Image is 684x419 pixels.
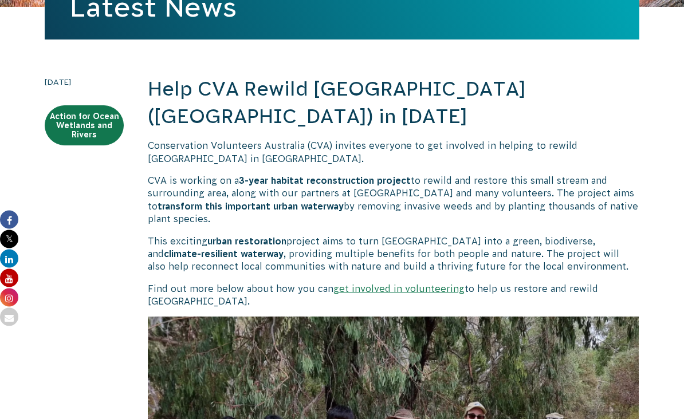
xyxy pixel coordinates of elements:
[148,175,639,226] p: CVA is working on a to rewild and restore this small stream and surrounding area, along with our ...
[45,106,124,146] a: Action for Ocean Wetlands and Rivers
[333,284,465,294] a: get involved in volunteering
[207,236,286,247] strong: urban restoration
[148,283,639,309] p: Find out more below about how you can to help us restore and rewild [GEOGRAPHIC_DATA].
[45,76,124,89] time: [DATE]
[239,176,411,186] strong: 3-year habitat reconstruction project
[158,201,344,212] strong: transform this important urban waterway
[148,140,639,165] p: Conservation Volunteers Australia (CVA) invites everyone to get involved in helping to rewild [GE...
[148,76,639,131] h2: Help CVA Rewild [GEOGRAPHIC_DATA] ([GEOGRAPHIC_DATA]) in [DATE]
[148,235,639,274] p: This exciting project aims to turn [GEOGRAPHIC_DATA] into a green, biodiverse, and , providing mu...
[164,249,284,259] strong: climate-resilient waterway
